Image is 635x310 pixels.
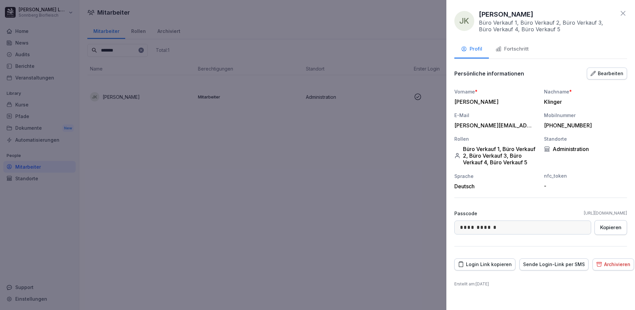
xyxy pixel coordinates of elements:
p: Passcode [454,210,477,217]
div: Klinger [544,98,624,105]
button: Profil [454,41,489,59]
a: [URL][DOMAIN_NAME] [584,210,627,216]
p: Erstellt am : [DATE] [454,281,627,287]
button: Fortschritt [489,41,535,59]
div: Deutsch [454,183,537,190]
div: Archivieren [596,261,630,268]
div: - [544,183,624,189]
div: Mobilnummer [544,112,627,119]
div: nfc_token [544,172,627,179]
div: Login Link kopieren [458,261,512,268]
div: Vorname [454,88,537,95]
div: Nachname [544,88,627,95]
p: Persönliche informationen [454,70,524,77]
div: [PERSON_NAME][EMAIL_ADDRESS][DOMAIN_NAME] [454,122,534,129]
div: E-Mail [454,112,537,119]
div: Sende Login-Link per SMS [523,261,585,268]
button: Archivieren [592,258,634,270]
div: Standorte [544,135,627,142]
button: Kopieren [594,220,627,235]
div: Kopieren [600,224,621,231]
div: [PHONE_NUMBER] [544,122,624,129]
div: [PERSON_NAME] [454,98,534,105]
button: Bearbeiten [587,68,627,79]
button: Sende Login-Link per SMS [519,258,589,270]
div: Rollen [454,135,537,142]
div: Sprache [454,173,537,180]
div: JK [454,11,474,31]
p: Büro Verkauf 1, Büro Verkauf 2, Büro Verkauf 3, Büro Verkauf 4, Büro Verkauf 5 [479,19,616,33]
div: Büro Verkauf 1, Büro Verkauf 2, Büro Verkauf 3, Büro Verkauf 4, Büro Verkauf 5 [454,146,537,166]
p: [PERSON_NAME] [479,9,533,19]
div: Fortschritt [496,45,529,53]
div: Bearbeiten [590,70,623,77]
div: Profil [461,45,482,53]
div: Administration [544,146,627,152]
button: Login Link kopieren [454,258,515,270]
